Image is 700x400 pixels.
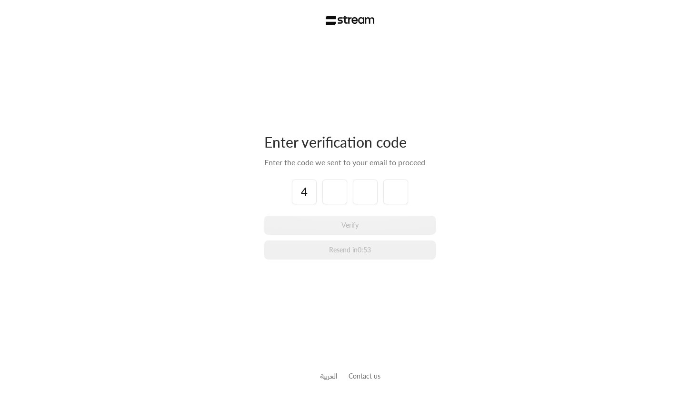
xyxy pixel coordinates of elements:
[326,16,375,25] img: Stream Logo
[349,372,380,380] a: Contact us
[320,367,337,385] a: العربية
[264,133,436,151] div: Enter verification code
[264,157,436,168] div: Enter the code we sent to your email to proceed
[349,371,380,381] button: Contact us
